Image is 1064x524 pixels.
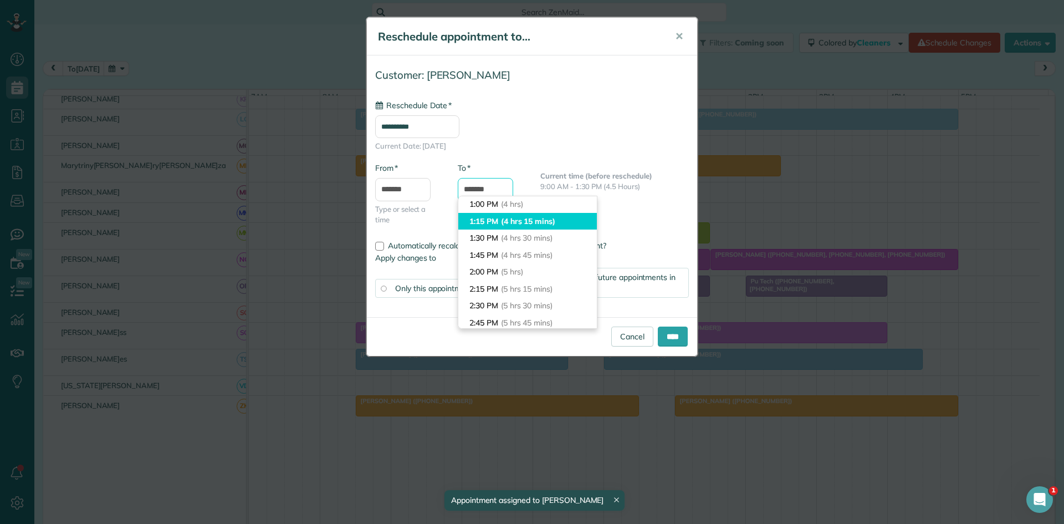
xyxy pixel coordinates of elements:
[458,196,597,213] li: 1:00 PM
[381,286,386,291] input: Only this appointment
[458,247,597,264] li: 1:45 PM
[501,199,523,209] span: (4 hrs)
[675,30,683,43] span: ✕
[540,181,689,192] p: 9:00 AM - 1:30 PM (4.5 Hours)
[1026,486,1053,513] iframe: Intercom live chat
[458,281,597,298] li: 2:15 PM
[458,314,597,332] li: 2:45 PM
[378,29,659,44] h5: Reschedule appointment to...
[611,327,653,347] a: Cancel
[501,250,553,260] span: (4 hrs 45 mins)
[501,233,553,243] span: (4 hrs 30 mins)
[501,284,553,294] span: (5 hrs 15 mins)
[501,216,555,226] span: (4 hrs 15 mins)
[501,318,553,328] span: (5 hrs 45 mins)
[375,204,441,225] span: Type or select a time
[375,69,689,81] h4: Customer: [PERSON_NAME]
[444,490,625,511] div: Appointment assigned to [PERSON_NAME]
[375,162,398,174] label: From
[458,263,597,281] li: 2:00 PM
[540,171,652,180] b: Current time (before reschedule)
[375,100,452,111] label: Reschedule Date
[375,141,689,151] span: Current Date: [DATE]
[458,230,597,247] li: 1:30 PM
[1049,486,1058,495] span: 1
[501,301,553,311] span: (5 hrs 30 mins)
[375,252,689,263] label: Apply changes to
[458,297,597,314] li: 2:30 PM
[501,267,523,277] span: (5 hrs)
[458,162,470,174] label: To
[458,213,597,230] li: 1:15 PM
[554,272,676,293] span: This and all future appointments in this series
[395,283,473,293] span: Only this appointment
[388,241,606,251] span: Automatically recalculate amount owed for this appointment?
